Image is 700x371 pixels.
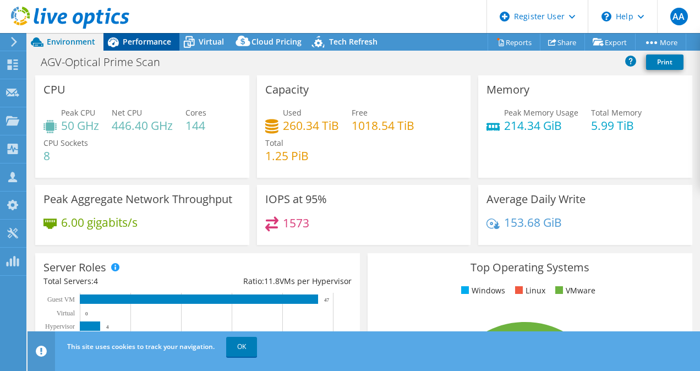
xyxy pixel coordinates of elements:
[324,297,330,303] text: 47
[43,150,88,162] h4: 8
[265,150,309,162] h4: 1.25 PiB
[352,119,414,132] h4: 1018.54 TiB
[486,193,586,205] h3: Average Daily Write
[185,119,206,132] h4: 144
[601,12,611,21] svg: \n
[646,54,683,70] a: Print
[251,36,302,47] span: Cloud Pricing
[112,119,173,132] h4: 446.40 GHz
[199,36,224,47] span: Virtual
[540,34,585,51] a: Share
[47,36,95,47] span: Environment
[106,324,109,330] text: 4
[57,309,75,317] text: Virtual
[458,285,505,297] li: Windows
[67,342,215,351] span: This site uses cookies to track your navigation.
[43,138,88,148] span: CPU Sockets
[670,8,688,25] span: AA
[504,107,578,118] span: Peak Memory Usage
[94,276,98,286] span: 4
[264,276,280,286] span: 11.8
[61,119,99,132] h4: 50 GHz
[329,36,378,47] span: Tech Refresh
[512,285,545,297] li: Linux
[36,56,177,68] h1: AGV-Optical Prime Scan
[43,84,65,96] h3: CPU
[584,34,636,51] a: Export
[226,337,257,357] a: OK
[591,107,642,118] span: Total Memory
[635,34,686,51] a: More
[504,216,562,228] h4: 153.68 GiB
[488,34,540,51] a: Reports
[45,323,75,330] text: Hypervisor
[591,119,642,132] h4: 5.99 TiB
[352,107,368,118] span: Free
[265,84,309,96] h3: Capacity
[185,107,206,118] span: Cores
[265,138,283,148] span: Total
[61,107,95,118] span: Peak CPU
[553,285,595,297] li: VMware
[283,119,339,132] h4: 260.34 TiB
[486,84,529,96] h3: Memory
[85,311,88,317] text: 0
[123,36,171,47] span: Performance
[283,107,302,118] span: Used
[265,193,327,205] h3: IOPS at 95%
[283,217,309,229] h4: 1573
[112,107,142,118] span: Net CPU
[61,216,138,228] h4: 6.00 gigabits/s
[376,261,684,274] h3: Top Operating Systems
[504,119,578,132] h4: 214.34 GiB
[43,193,232,205] h3: Peak Aggregate Network Throughput
[43,261,106,274] h3: Server Roles
[198,275,352,287] div: Ratio: VMs per Hypervisor
[43,275,198,287] div: Total Servers:
[47,296,75,303] text: Guest VM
